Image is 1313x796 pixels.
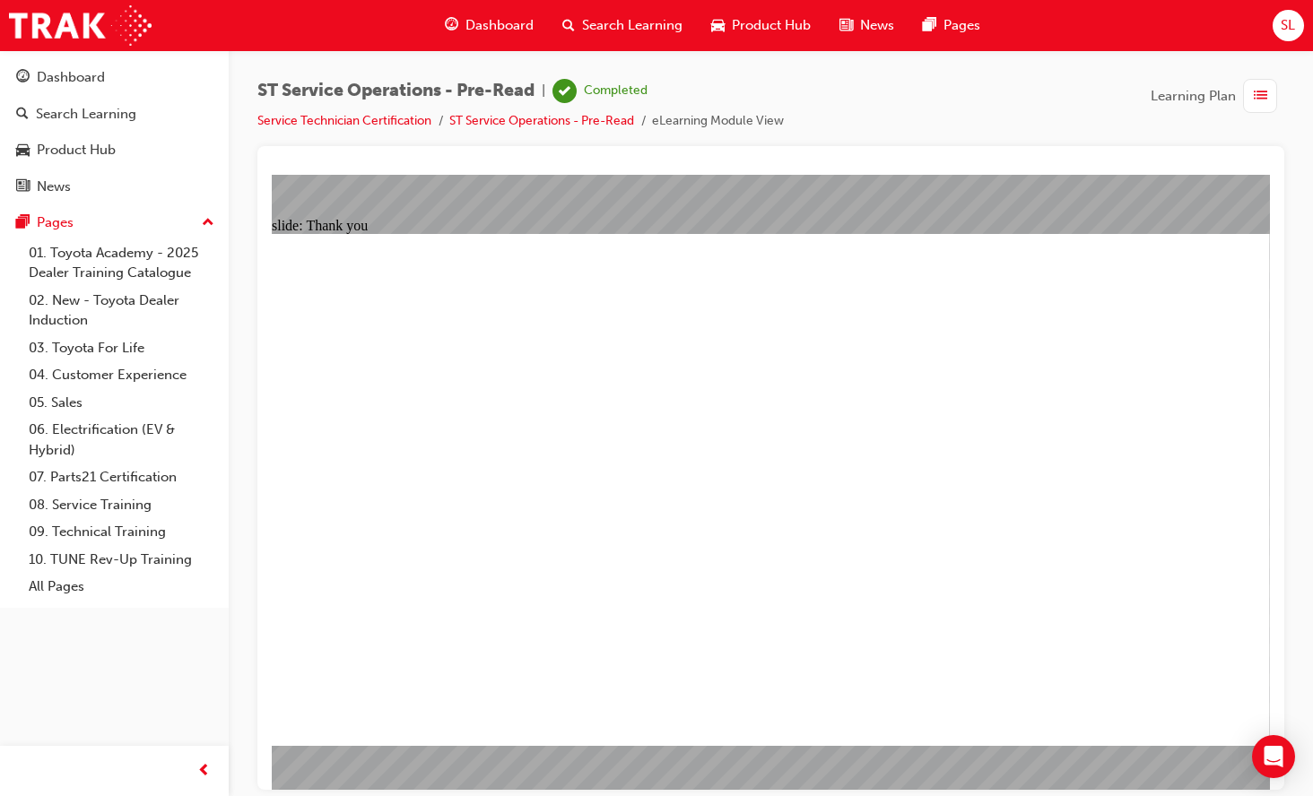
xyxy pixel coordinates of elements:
a: 01. Toyota Academy - 2025 Dealer Training Catalogue [22,239,222,287]
a: Product Hub [7,134,222,167]
span: car-icon [16,143,30,159]
span: learningRecordVerb_COMPLETE-icon [552,79,577,103]
span: Learning Plan [1151,86,1236,107]
span: prev-icon [197,760,211,783]
button: DashboardSearch LearningProduct HubNews [7,57,222,206]
a: 03. Toyota For Life [22,334,222,362]
div: Search Learning [36,104,136,125]
a: 08. Service Training [22,491,222,519]
button: Learning Plan [1151,79,1284,113]
span: search-icon [562,14,575,37]
span: Product Hub [732,15,811,36]
span: list-icon [1254,85,1267,108]
a: Dashboard [7,61,222,94]
a: pages-iconPages [909,7,995,44]
span: car-icon [711,14,725,37]
div: Product Hub [37,140,116,160]
a: 05. Sales [22,389,222,417]
span: pages-icon [16,215,30,231]
span: News [860,15,894,36]
li: eLearning Module View [652,111,784,132]
span: news-icon [16,179,30,195]
div: News [37,177,71,197]
span: Pages [943,15,980,36]
a: All Pages [22,573,222,601]
a: car-iconProduct Hub [697,7,825,44]
span: | [542,81,545,101]
a: 10. TUNE Rev-Up Training [22,546,222,574]
div: Open Intercom Messenger [1252,735,1295,778]
a: search-iconSearch Learning [548,7,697,44]
span: SL [1281,15,1295,36]
a: Service Technician Certification [257,113,431,128]
span: search-icon [16,107,29,123]
button: SL [1273,10,1304,41]
a: 04. Customer Experience [22,361,222,389]
a: News [7,170,222,203]
span: guage-icon [445,14,458,37]
span: Dashboard [465,15,534,36]
button: Pages [7,206,222,239]
img: Trak [9,5,152,46]
span: Search Learning [582,15,683,36]
a: guage-iconDashboard [430,7,548,44]
a: ST Service Operations - Pre-Read [449,113,634,128]
span: news-icon [839,14,853,37]
div: Completed [584,82,648,99]
a: Search Learning [7,98,222,131]
span: pages-icon [923,14,936,37]
a: 09. Technical Training [22,518,222,546]
span: ST Service Operations - Pre-Read [257,81,535,101]
a: 02. New - Toyota Dealer Induction [22,287,222,334]
span: up-icon [202,212,214,235]
a: news-iconNews [825,7,909,44]
a: 06. Electrification (EV & Hybrid) [22,416,222,463]
div: Dashboard [37,67,105,88]
span: guage-icon [16,70,30,86]
a: 07. Parts21 Certification [22,463,222,491]
div: Pages [37,212,74,233]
